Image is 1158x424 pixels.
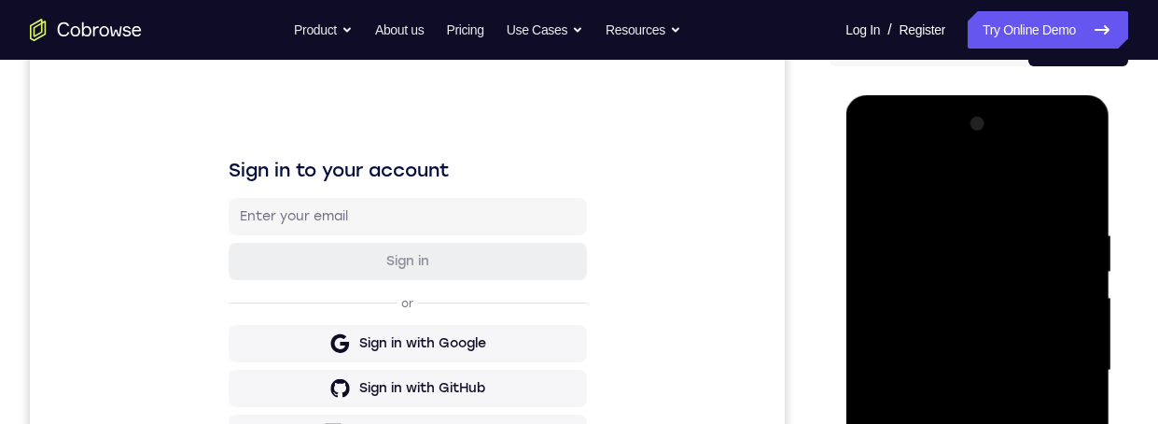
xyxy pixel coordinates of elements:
a: Try Online Demo [968,11,1128,49]
button: Use Cases [507,11,583,49]
button: Sign in with GitHub [199,341,557,378]
div: Sign in with Intercom [322,395,463,414]
a: Log In [845,11,880,49]
div: Sign in with Google [329,305,456,324]
button: Product [294,11,353,49]
button: Sign in with Intercom [199,386,557,423]
button: Sign in [199,214,557,251]
input: Enter your email [210,178,546,197]
a: About us [375,11,424,49]
span: / [887,19,891,41]
a: Pricing [446,11,483,49]
h1: Sign in to your account [199,128,557,154]
p: or [368,267,387,282]
a: Go to the home page [30,19,142,41]
button: Resources [606,11,681,49]
div: Sign in with GitHub [329,350,455,369]
button: Sign in with Google [199,296,557,333]
a: Register [900,11,945,49]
